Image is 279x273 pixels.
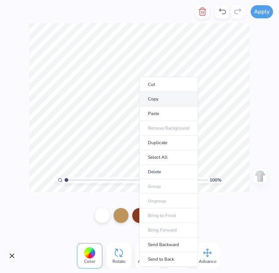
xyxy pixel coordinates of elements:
span: Color [84,258,95,264]
span: 100 % [210,177,221,183]
img: Back [254,170,266,182]
li: Copy [139,92,198,106]
li: Select All [139,150,198,165]
span: Advance [199,258,216,264]
button: Apply [251,5,273,18]
li: Send Backward [139,238,198,252]
li: Delete [139,165,198,179]
button: Close [6,250,18,262]
li: Cut [139,77,198,92]
li: Send to Back [139,252,198,267]
span: Alignment [138,258,159,264]
span: Rotate [112,258,125,264]
li: Duplicate [139,136,198,150]
li: Paste [139,106,198,121]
